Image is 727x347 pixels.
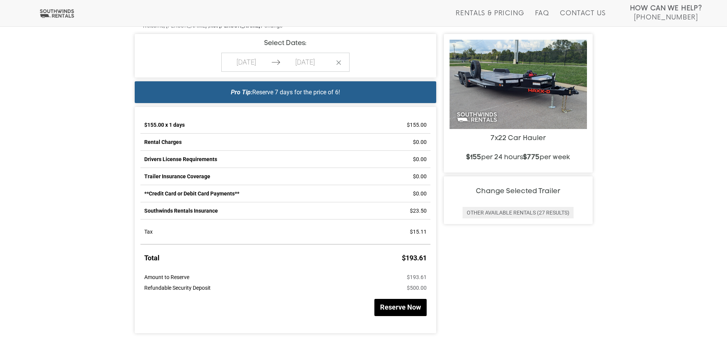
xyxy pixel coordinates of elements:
[630,4,702,21] a: How Can We Help? [PHONE_NUMBER]
[264,23,282,29] a: Change
[450,154,587,161] h4: per 24 hours per week
[140,134,402,151] td: Rental Charges
[402,282,430,293] td: $500.00
[402,219,430,245] td: $15.11
[231,89,252,96] i: Pro Tip:
[140,202,402,219] td: Southwinds Rentals Insurance
[456,10,524,26] a: Rentals & Pricing
[523,154,540,161] strong: $775
[140,40,430,47] h4: Select Dates:
[450,135,587,142] h3: 7x22 Car Hauler
[630,5,702,12] strong: How Can We Help?
[634,14,698,21] span: [PHONE_NUMBER]
[140,244,402,272] td: Total
[140,116,402,134] td: $155.00 x 1 days
[140,168,402,185] td: Trailer Insurance Coverage
[402,151,430,168] td: $0.00
[450,40,587,129] img: MAXX-D 7x22 Car Hauler
[466,154,481,161] strong: $155
[535,10,550,26] a: FAQ
[560,10,605,26] a: Contact Us
[463,207,574,218] button: Other Available Rentals (27 Results)
[140,185,402,202] td: **Credit Card or Debit Card Payments**
[374,299,427,316] button: Reserve Now
[140,282,402,293] td: Refundable Security Deposit
[140,87,430,97] div: Reserve 7 days for the price of 6!
[402,185,430,202] td: $0.00
[450,188,587,195] h3: Change Selected Trailer
[209,23,263,29] strong: Not [PERSON_NAME]?
[140,219,402,245] td: Tax
[402,272,430,282] td: $193.61
[402,134,430,151] td: $0.00
[140,272,402,282] td: Amount to Reserve
[38,9,76,18] img: Southwinds Rentals Logo
[402,202,430,219] td: $23.50
[402,116,430,134] td: $155.00
[402,168,430,185] td: $0.00
[140,151,402,168] td: Drivers License Requirements
[402,244,430,272] td: $193.61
